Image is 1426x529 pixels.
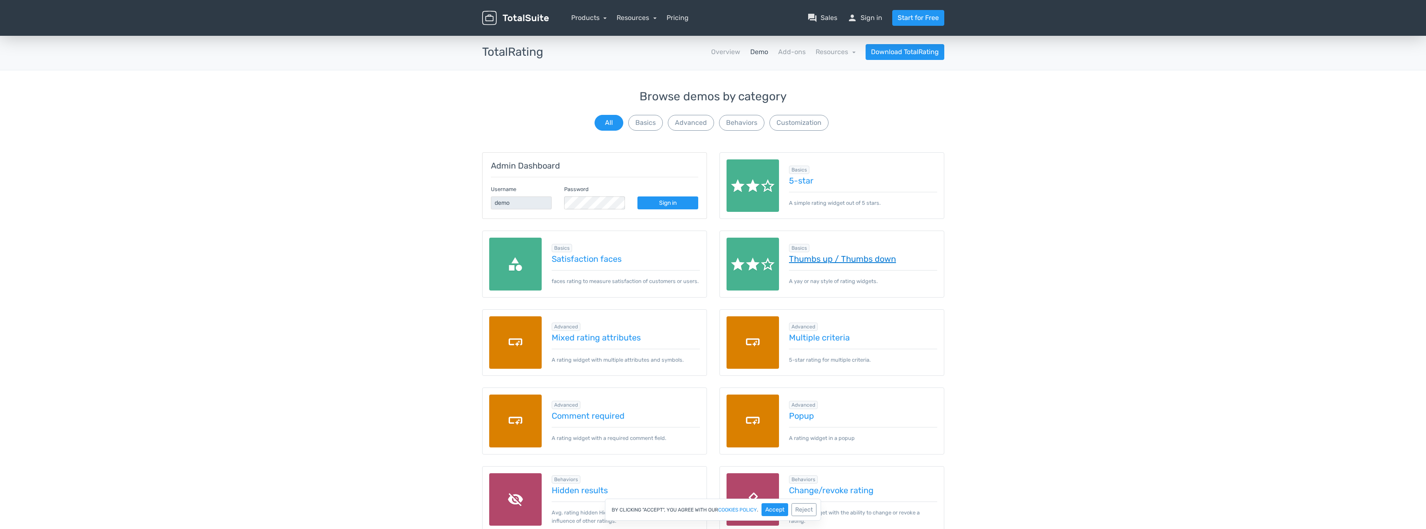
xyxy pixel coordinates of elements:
[727,473,779,526] img: blind-poll.png
[552,427,700,442] p: A rating widget with a required comment field.
[617,14,657,22] a: Resources
[489,238,542,291] img: categories.png
[789,176,937,185] a: 5-star
[778,47,806,57] a: Add-ons
[789,486,937,495] a: Change/revoke rating
[892,10,944,26] a: Start for Free
[789,192,937,207] p: A simple rating widget out of 5 stars.
[552,349,700,364] p: A rating widget with multiple attributes and symbols.
[789,427,937,442] p: A rating widget in a popup
[769,115,829,131] button: Customization
[489,395,542,447] img: custom-fields.png
[789,254,937,263] a: Thumbs up / Thumbs down
[791,503,816,516] button: Reject
[789,244,809,252] span: Browse all in Basics
[789,333,937,342] a: Multiple criteria
[866,44,944,60] a: Download TotalRating
[816,48,856,56] a: Resources
[727,395,779,447] img: custom-fields.png
[711,47,740,57] a: Overview
[552,411,700,420] a: Comment required
[628,115,663,131] button: Basics
[595,115,623,131] button: All
[719,115,764,131] button: Behaviors
[552,270,700,285] p: faces rating to measure satisfaction of customers or users.
[789,475,818,484] span: Browse all in Behaviors
[482,46,543,59] h3: TotalRating
[727,159,779,212] img: rate.png
[489,473,542,526] img: hidden-results.png
[482,90,944,103] h3: Browse demos by category
[667,13,689,23] a: Pricing
[789,401,818,409] span: Browse all in Advanced
[552,333,700,342] a: Mixed rating attributes
[571,14,607,22] a: Products
[727,238,779,291] img: rate.png
[847,13,882,23] a: personSign in
[789,270,937,285] p: A yay or nay style of rating widgets.
[847,13,857,23] span: person
[637,196,698,209] a: Sign in
[789,323,818,331] span: Browse all in Advanced
[789,411,937,420] a: Popup
[727,316,779,369] img: custom-fields.png
[491,185,516,193] label: Username
[552,486,700,495] a: Hidden results
[605,499,821,521] div: By clicking "Accept", you agree with our .
[552,244,572,252] span: Browse all in Basics
[762,503,788,516] button: Accept
[482,11,549,25] img: TotalSuite for WordPress
[789,166,809,174] span: Browse all in Basics
[789,349,937,364] p: 5-star rating for multiple criteria.
[807,13,817,23] span: question_answer
[750,47,768,57] a: Demo
[564,185,589,193] label: Password
[552,323,580,331] span: Browse all in Advanced
[489,316,542,369] img: custom-fields.png
[552,475,580,484] span: Browse all in Behaviors
[552,401,580,409] span: Browse all in Advanced
[491,161,698,170] h5: Admin Dashboard
[552,254,700,263] a: Satisfaction faces
[718,507,757,512] a: cookies policy
[807,13,837,23] a: question_answerSales
[668,115,714,131] button: Advanced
